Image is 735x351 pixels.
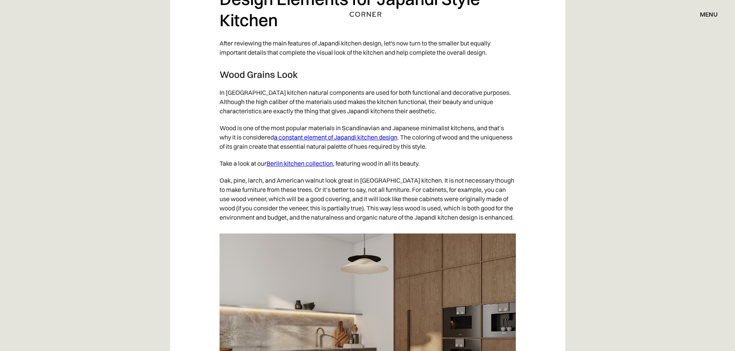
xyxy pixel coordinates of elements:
h3: Wood Grains Look [220,69,516,80]
a: a constant element of Japandi kitchen design [274,133,397,141]
a: home [341,9,394,19]
div: menu [692,8,718,21]
p: After reviewing the main features of Japandi kitchen design, let's now turn to the smaller but eq... [220,35,516,61]
p: Oak, pine, larch, and American walnut look great in [GEOGRAPHIC_DATA] kitchen. It is not necessar... [220,172,516,226]
a: Berlin kitchen collection [267,160,333,167]
p: In [GEOGRAPHIC_DATA] kitchen natural components are used for both functional and decorative purpo... [220,84,516,119]
p: Take a look at our , featuring wood in all its beauty. [220,155,516,172]
div: menu [700,11,718,17]
p: Wood is one of the most popular materials in Scandinavian and Japanese minimalist kitchens, and t... [220,119,516,155]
